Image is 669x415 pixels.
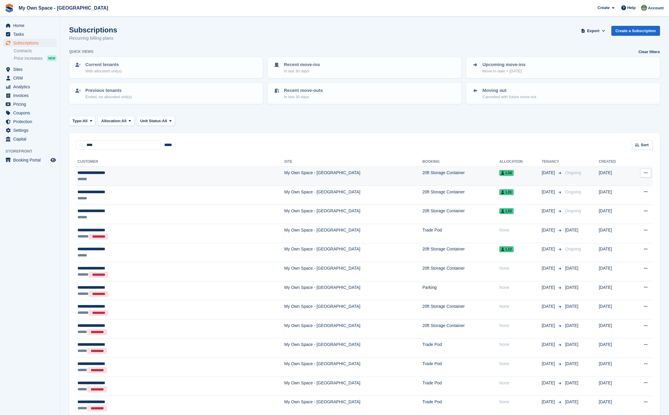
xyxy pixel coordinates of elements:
[565,285,578,290] span: [DATE]
[641,142,649,148] span: Sort
[284,224,422,243] td: My Own Space - [GEOGRAPHIC_DATA]
[3,91,57,100] a: menu
[13,39,49,47] span: Subscriptions
[422,224,499,243] td: Trade Pod
[580,26,607,36] button: Export
[422,300,499,320] td: 20ft Storage Container
[599,281,630,300] td: [DATE]
[50,156,57,164] a: Preview store
[284,94,323,100] p: In last 30 days
[422,262,499,281] td: 20ft Storage Container
[13,21,49,30] span: Home
[3,135,57,143] a: menu
[499,323,542,329] div: None
[542,399,556,405] span: [DATE]
[499,284,542,291] div: None
[565,342,578,347] span: [DATE]
[284,262,422,281] td: My Own Space - [GEOGRAPHIC_DATA]
[3,39,57,47] a: menu
[542,246,556,252] span: [DATE]
[611,26,660,36] a: Create a Subscription
[599,167,630,186] td: [DATE]
[268,58,461,77] a: Recent move-ins In last 30 days
[542,157,563,167] th: Tenancy
[3,117,57,126] a: menu
[587,28,599,34] span: Export
[3,65,57,74] a: menu
[542,303,556,310] span: [DATE]
[162,118,167,124] span: All
[14,55,57,62] a: Price increases NEW
[565,247,581,251] span: Ongoing
[3,21,57,30] a: menu
[542,208,556,214] span: [DATE]
[3,156,57,164] a: menu
[648,5,664,11] span: Account
[627,5,636,11] span: Help
[641,5,647,11] img: Millie Webb
[542,265,556,271] span: [DATE]
[467,83,659,103] a: Moving out Cancelled with future move-out
[284,87,323,94] p: Recent move-outs
[499,227,542,233] div: None
[499,208,514,214] span: L33
[284,243,422,262] td: My Own Space - [GEOGRAPHIC_DATA]
[542,323,556,329] span: [DATE]
[13,83,49,91] span: Analytics
[13,65,49,74] span: Sites
[14,56,43,61] span: Price increases
[3,100,57,108] a: menu
[422,186,499,205] td: 20ft Storage Container
[482,68,525,74] p: Move-in date > [DATE]
[599,377,630,396] td: [DATE]
[565,399,578,404] span: [DATE]
[5,148,60,154] span: Storefront
[467,58,659,77] a: Upcoming move-ins Move-in date > [DATE]
[284,281,422,300] td: My Own Space - [GEOGRAPHIC_DATA]
[284,396,422,415] td: My Own Space - [GEOGRAPHIC_DATA]
[599,224,630,243] td: [DATE]
[3,83,57,91] a: menu
[13,30,49,38] span: Tasks
[284,377,422,396] td: My Own Space - [GEOGRAPHIC_DATA]
[3,109,57,117] a: menu
[422,319,499,338] td: 20ft Storage Container
[76,157,284,167] th: Customer
[85,68,122,74] p: With allocated unit(s)
[47,55,57,61] div: NEW
[599,338,630,358] td: [DATE]
[499,246,514,252] span: L12
[13,100,49,108] span: Pricing
[542,227,556,233] span: [DATE]
[542,284,556,291] span: [DATE]
[3,30,57,38] a: menu
[565,189,581,194] span: Ongoing
[85,61,122,68] p: Current tenants
[16,3,111,13] a: My Own Space - [GEOGRAPHIC_DATA]
[565,228,578,232] span: [DATE]
[5,4,14,13] img: stora-icon-8386f47178a22dfd0bd8f6a31ec36ba5ce8667c1dd55bd0f319d3a0aa187defe.svg
[284,61,320,68] p: Recent move-ins
[284,167,422,186] td: My Own Space - [GEOGRAPHIC_DATA]
[599,300,630,320] td: [DATE]
[542,380,556,386] span: [DATE]
[13,109,49,117] span: Coupons
[565,304,578,309] span: [DATE]
[284,68,320,74] p: In last 30 days
[121,118,126,124] span: All
[499,157,542,167] th: Allocation
[499,341,542,348] div: None
[565,380,578,385] span: [DATE]
[13,91,49,100] span: Invoices
[284,300,422,320] td: My Own Space - [GEOGRAPHIC_DATA]
[284,205,422,224] td: My Own Space - [GEOGRAPHIC_DATA]
[70,83,262,103] a: Previous tenants Ended, no allocated unit(s)
[542,170,556,176] span: [DATE]
[140,118,162,124] span: Unit Status:
[14,48,57,54] a: Contracts
[284,358,422,377] td: My Own Space - [GEOGRAPHIC_DATA]
[638,49,660,55] a: Clear filters
[499,265,542,271] div: None
[284,319,422,338] td: My Own Space - [GEOGRAPHIC_DATA]
[422,338,499,358] td: Trade Pod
